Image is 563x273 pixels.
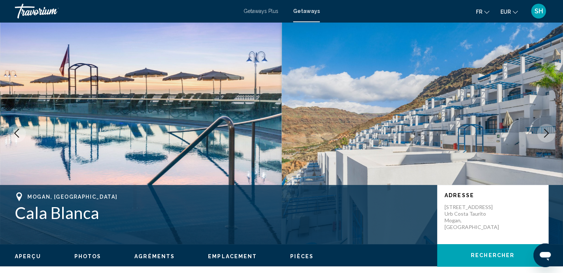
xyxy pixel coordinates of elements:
[15,253,41,259] span: Aperçu
[208,253,257,260] button: Emplacement
[290,253,314,260] button: Pièces
[244,8,278,14] a: Getaways Plus
[476,6,489,17] button: Change language
[437,244,548,266] button: Rechercher
[7,124,26,142] button: Previous image
[27,194,117,200] span: Mogan, [GEOGRAPHIC_DATA]
[293,8,320,14] a: Getaways
[134,253,175,260] button: Agréments
[537,124,556,142] button: Next image
[471,253,515,259] span: Rechercher
[529,3,548,19] button: User Menu
[500,9,511,15] span: EUR
[500,6,518,17] button: Change currency
[445,204,504,230] p: [STREET_ADDRESS] Urb Costa Taurito Mogan, [GEOGRAPHIC_DATA]
[134,253,175,259] span: Agréments
[208,253,257,259] span: Emplacement
[290,253,314,259] span: Pièces
[74,253,101,259] span: Photos
[534,7,543,15] span: SH
[533,243,557,267] iframe: Bouton de lancement de la fenêtre de messagerie
[74,253,101,260] button: Photos
[476,9,482,15] span: fr
[15,253,41,260] button: Aperçu
[15,203,430,222] h1: Cala Blanca
[445,192,541,198] p: Adresse
[15,4,236,18] a: Travorium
